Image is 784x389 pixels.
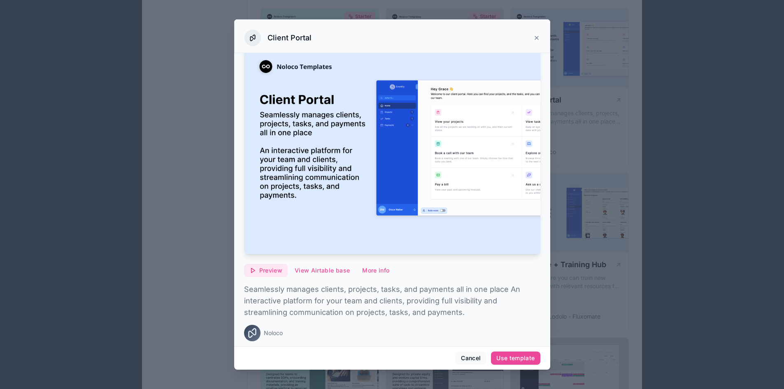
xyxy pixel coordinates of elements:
[259,267,282,274] span: Preview
[357,264,395,277] button: More info
[244,38,540,254] img: Client Portal
[268,33,312,43] h3: Client Portal
[244,264,288,277] button: Preview
[456,352,486,365] button: Cancel
[491,352,540,365] button: Use template
[264,329,283,337] span: Noloco
[289,264,355,277] button: View Airtable base
[244,284,540,318] p: Seamlessly manages clients, projects, tasks, and payments all in one place An interactive platfor...
[496,354,535,362] div: Use template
